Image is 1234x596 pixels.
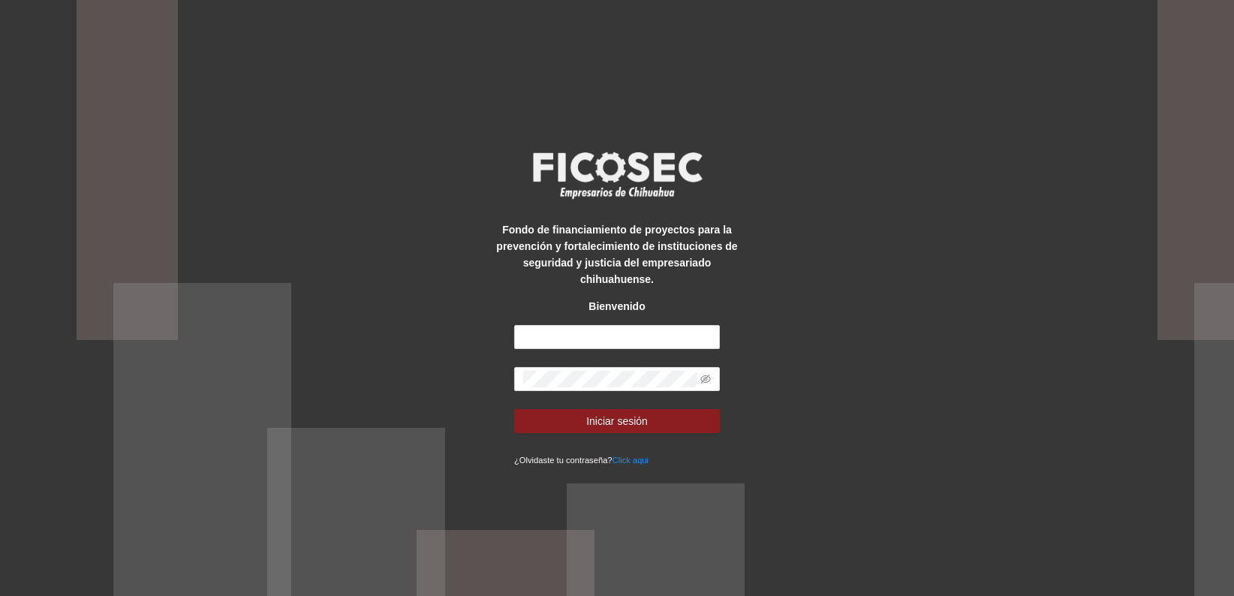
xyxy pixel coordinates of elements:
img: logo [523,147,711,203]
small: ¿Olvidaste tu contraseña? [514,456,649,465]
strong: Bienvenido [588,300,645,312]
span: Iniciar sesión [586,413,648,429]
span: eye-invisible [700,374,711,384]
button: Iniciar sesión [514,409,720,433]
a: Click aqui [612,456,649,465]
strong: Fondo de financiamiento de proyectos para la prevención y fortalecimiento de instituciones de seg... [496,224,737,285]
